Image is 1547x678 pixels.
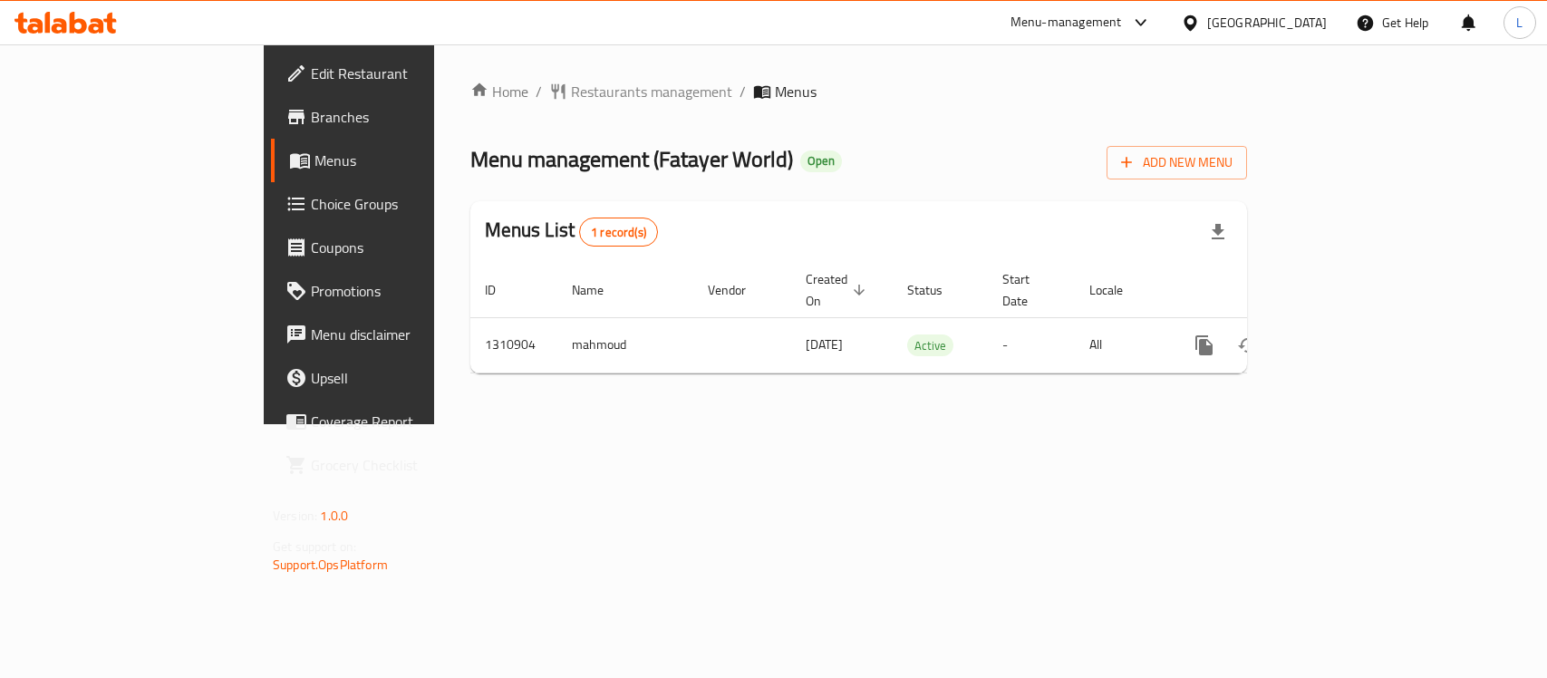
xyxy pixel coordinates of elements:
[800,150,842,172] div: Open
[806,333,843,356] span: [DATE]
[1226,324,1270,367] button: Change Status
[1196,210,1240,254] div: Export file
[311,454,508,476] span: Grocery Checklist
[708,279,769,301] span: Vendor
[557,317,693,373] td: mahmoud
[273,504,317,528] span: Version:
[1207,13,1327,33] div: [GEOGRAPHIC_DATA]
[271,356,522,400] a: Upsell
[320,504,348,528] span: 1.0.0
[775,81,817,102] span: Menus
[311,367,508,389] span: Upsell
[549,81,732,102] a: Restaurants management
[907,334,953,356] div: Active
[311,280,508,302] span: Promotions
[271,226,522,269] a: Coupons
[314,150,508,171] span: Menus
[571,81,732,102] span: Restaurants management
[311,411,508,432] span: Coverage Report
[311,63,508,84] span: Edit Restaurant
[1107,146,1247,179] button: Add New Menu
[273,553,388,576] a: Support.OpsPlatform
[1183,324,1226,367] button: more
[1010,12,1122,34] div: Menu-management
[1002,268,1053,312] span: Start Date
[470,81,1247,102] nav: breadcrumb
[311,193,508,215] span: Choice Groups
[271,139,522,182] a: Menus
[907,335,953,356] span: Active
[1516,13,1523,33] span: L
[988,317,1075,373] td: -
[572,279,627,301] span: Name
[485,279,519,301] span: ID
[800,153,842,169] span: Open
[485,217,658,247] h2: Menus List
[579,218,658,247] div: Total records count
[1121,151,1233,174] span: Add New Menu
[271,95,522,139] a: Branches
[273,535,356,558] span: Get support on:
[1075,317,1168,373] td: All
[1089,279,1146,301] span: Locale
[806,268,871,312] span: Created On
[740,81,746,102] li: /
[271,313,522,356] a: Menu disclaimer
[271,52,522,95] a: Edit Restaurant
[470,263,1371,373] table: enhanced table
[1168,263,1371,318] th: Actions
[311,324,508,345] span: Menu disclaimer
[271,182,522,226] a: Choice Groups
[271,443,522,487] a: Grocery Checklist
[536,81,542,102] li: /
[311,106,508,128] span: Branches
[907,279,966,301] span: Status
[580,224,657,241] span: 1 record(s)
[470,139,793,179] span: Menu management ( Fatayer World )
[311,237,508,258] span: Coupons
[271,400,522,443] a: Coverage Report
[271,269,522,313] a: Promotions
